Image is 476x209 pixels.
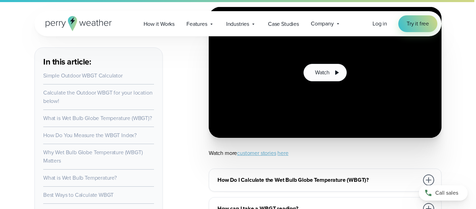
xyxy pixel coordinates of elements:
p: Watch more [209,149,442,157]
h3: How Do I Calculate the Wet Bulb Globe Temperature (WBGT)? [217,176,419,184]
a: How Do You Measure the WBGT Index? [43,131,137,139]
a: customer stories [237,149,276,157]
span: Case Studies [268,20,299,28]
h3: In this article: [43,56,154,67]
a: What is Wet Bulb Temperature? [43,174,117,182]
a: Case Studies [262,17,305,31]
span: Try it free [407,20,429,28]
a: Log in [373,20,387,28]
a: here [277,149,288,157]
span: How it Works [144,20,175,28]
span: Call sales [435,189,458,197]
span: Company [311,20,334,28]
span: Features [186,20,207,28]
a: What is Wet Bulb Globe Temperature (WBGT)? [43,114,152,122]
a: Try it free [398,15,437,32]
button: Watch [304,64,347,81]
a: Call sales [419,185,468,201]
span: Watch [315,68,330,77]
a: Best Ways to Calculate WBGT [43,191,114,199]
a: How it Works [138,17,181,31]
a: Calculate the Outdoor WBGT for your location below! [43,89,152,105]
a: Simple Outdoor WBGT Calculator [43,72,123,80]
span: Industries [226,20,249,28]
a: Why Wet Bulb Globe Temperature (WBGT) Matters [43,148,143,165]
